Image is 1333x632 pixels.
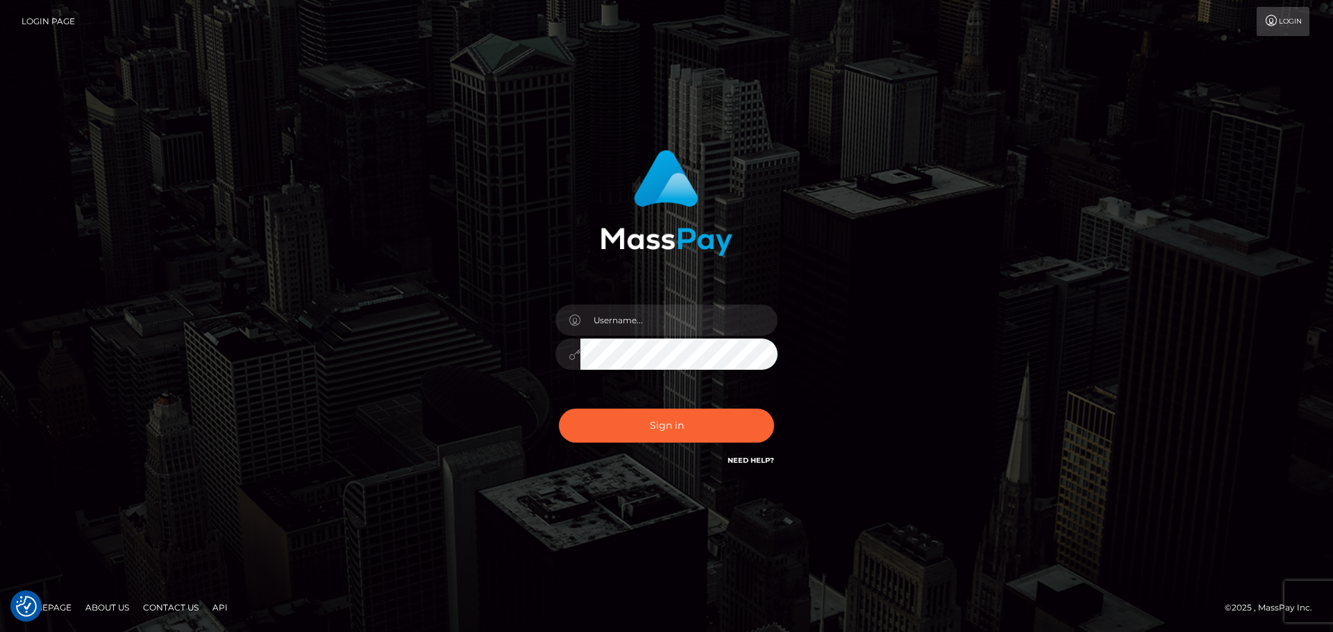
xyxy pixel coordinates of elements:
[207,597,233,618] a: API
[1257,7,1309,36] a: Login
[16,596,37,617] img: Revisit consent button
[15,597,77,618] a: Homepage
[80,597,135,618] a: About Us
[728,456,774,465] a: Need Help?
[580,305,778,336] input: Username...
[137,597,204,618] a: Contact Us
[1225,600,1323,615] div: © 2025 , MassPay Inc.
[601,150,732,256] img: MassPay Login
[16,596,37,617] button: Consent Preferences
[22,7,75,36] a: Login Page
[559,409,774,443] button: Sign in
